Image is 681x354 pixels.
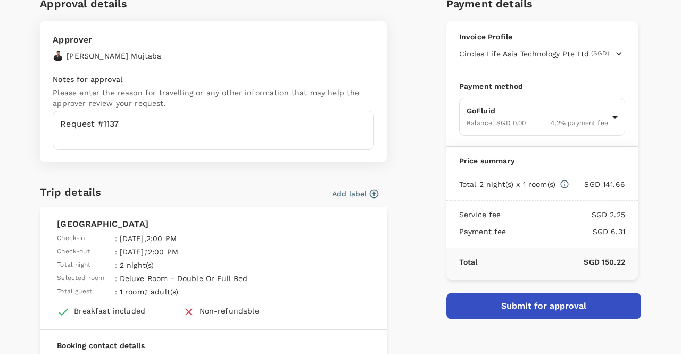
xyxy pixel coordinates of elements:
p: Service fee [459,209,501,220]
p: Total [459,257,478,267]
p: Notes for approval [53,74,374,85]
div: Breakfast included [74,306,145,316]
p: [DATE] , 12:00 PM [120,246,273,257]
button: Submit for approval [446,293,641,319]
span: 4.2 % payment fee [551,119,608,127]
button: Circles Life Asia Technology Pte Ltd(SGD) [459,48,622,59]
p: Invoice Profile [459,31,625,42]
img: avatar-688dc3ae75335.png [53,51,63,61]
p: Payment method [459,81,625,92]
span: Check-in [57,233,85,244]
p: GoFluid [467,105,608,116]
p: Please enter the reason for travelling or any other information that may help the approver review... [53,87,374,109]
p: [PERSON_NAME] Mujtaba [67,51,161,61]
p: Total 2 night(s) x 1 room(s) [459,179,555,190]
span: Total guest [57,286,92,297]
span: : [115,233,117,244]
p: SGD 141.66 [569,179,625,190]
button: Add label [332,188,378,199]
span: (SGD) [591,48,609,59]
span: Selected room [57,273,104,284]
div: GoFluidBalance: SGD 0.004.2% payment fee [459,98,625,136]
span: Total night [57,260,90,270]
p: [GEOGRAPHIC_DATA] [57,218,370,230]
div: Non-refundable [200,306,259,316]
span: : [115,246,117,257]
p: Price summary [459,155,625,166]
p: 2 night(s) [120,260,273,270]
textarea: Request #1137 [53,111,374,150]
h6: Trip details [40,184,101,201]
span: : [115,260,117,270]
p: [DATE] , 2:00 PM [120,233,273,244]
p: 1 room , 1 adult(s) [120,286,273,297]
table: simple table [57,230,276,297]
p: SGD 6.31 [506,226,625,237]
p: Deluxe Room - Double Or Full Bed [120,273,273,284]
span: Circles Life Asia Technology Pte Ltd [459,48,589,59]
p: Payment fee [459,226,506,237]
span: Check-out [57,246,89,257]
span: : [115,273,117,284]
span: Balance : SGD 0.00 [467,119,526,127]
p: Approver [53,34,161,46]
p: SGD 150.22 [478,257,625,267]
span: : [115,286,117,297]
p: SGD 2.25 [501,209,625,220]
p: Booking contact details [57,340,370,351]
